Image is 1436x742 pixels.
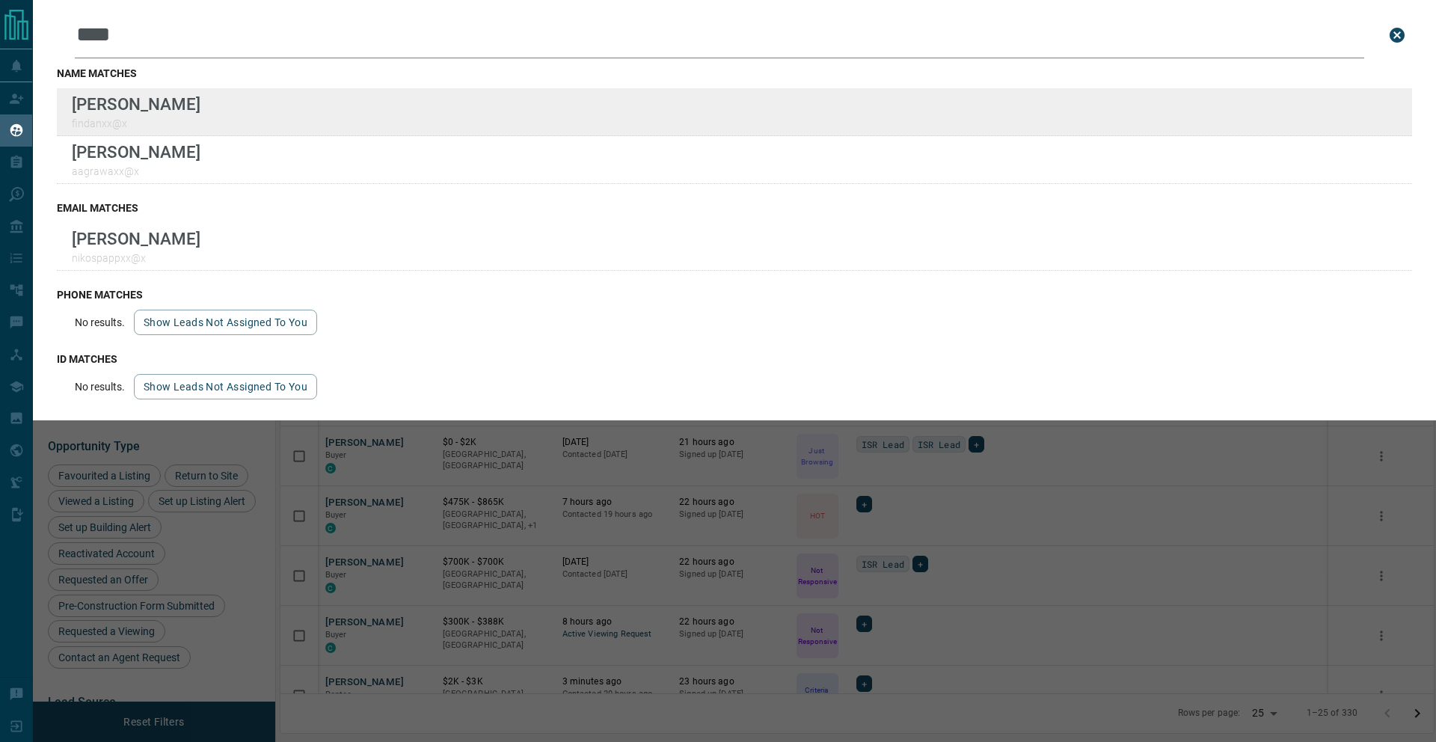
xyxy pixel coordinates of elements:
[75,316,125,328] p: No results.
[134,374,317,399] button: show leads not assigned to you
[72,142,200,162] p: [PERSON_NAME]
[57,202,1412,214] h3: email matches
[1382,20,1412,50] button: close search bar
[57,67,1412,79] h3: name matches
[57,353,1412,365] h3: id matches
[72,229,200,248] p: [PERSON_NAME]
[72,252,200,264] p: nikospappxx@x
[57,289,1412,301] h3: phone matches
[72,94,200,114] p: [PERSON_NAME]
[75,381,125,393] p: No results.
[72,165,200,177] p: aagrawaxx@x
[72,117,200,129] p: findanxx@x
[134,310,317,335] button: show leads not assigned to you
